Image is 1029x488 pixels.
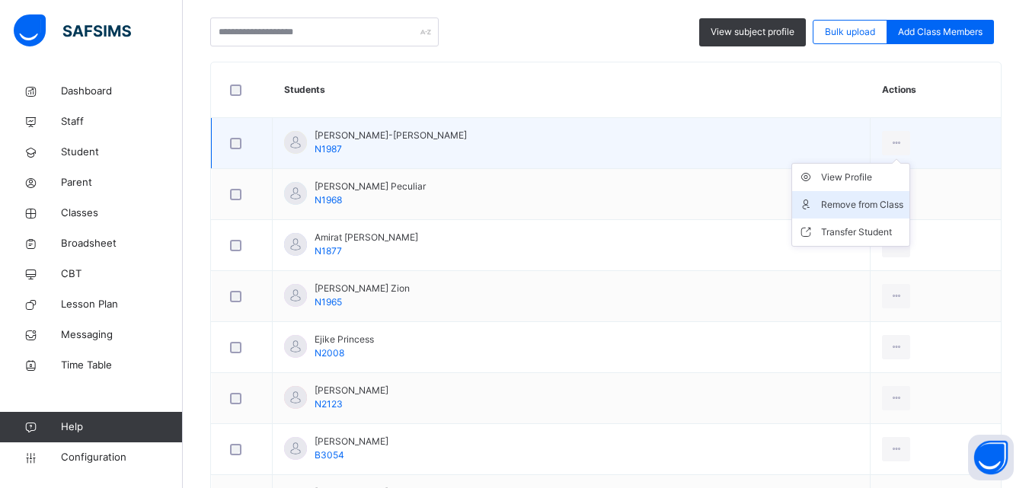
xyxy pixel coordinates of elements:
span: N2008 [315,347,344,359]
span: N1877 [315,245,342,257]
span: Dashboard [61,84,183,99]
th: Actions [871,62,1001,118]
span: [PERSON_NAME] Zion [315,282,410,295]
span: [PERSON_NAME] Peculiar [315,180,426,193]
span: Staff [61,114,183,129]
span: Lesson Plan [61,297,183,312]
img: safsims [14,14,131,46]
span: N2123 [315,398,343,410]
span: N1968 [315,194,342,206]
th: Students [273,62,871,118]
div: Transfer Student [821,225,903,240]
span: Parent [61,175,183,190]
span: Student [61,145,183,160]
span: B3054 [315,449,344,461]
span: Configuration [61,450,182,465]
span: Classes [61,206,183,221]
button: Open asap [968,435,1014,480]
span: Ejike Princess [315,333,374,346]
span: Broadsheet [61,236,183,251]
span: Amirat [PERSON_NAME] [315,231,418,244]
span: View subject profile [711,25,794,39]
div: View Profile [821,170,903,185]
span: [PERSON_NAME] [315,384,388,397]
span: CBT [61,266,183,282]
span: Bulk upload [825,25,875,39]
span: Time Table [61,358,183,373]
span: Add Class Members [898,25,983,39]
span: [PERSON_NAME] [315,435,388,448]
div: Remove from Class [821,197,903,212]
span: N1965 [315,296,342,308]
span: N1987 [315,143,342,155]
span: Help [61,419,182,435]
span: Messaging [61,327,183,343]
span: [PERSON_NAME]-[PERSON_NAME] [315,129,467,142]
